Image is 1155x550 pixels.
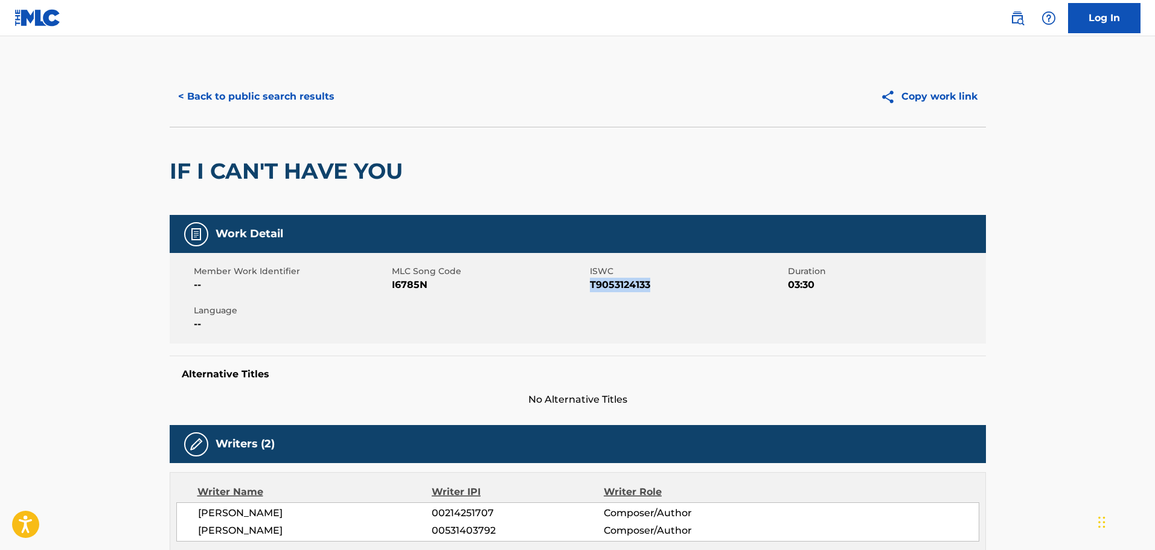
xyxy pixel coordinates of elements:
img: help [1041,11,1056,25]
div: Writer Name [197,485,432,499]
h5: Work Detail [216,227,283,241]
span: T9053124133 [590,278,785,292]
button: Copy work link [872,82,986,112]
span: Composer/Author [604,506,760,520]
span: 00214251707 [432,506,603,520]
a: Public Search [1005,6,1029,30]
img: Writers [189,437,203,452]
h2: IF I CAN'T HAVE YOU [170,158,409,185]
span: Language [194,304,389,317]
div: Help [1037,6,1061,30]
span: -- [194,317,389,331]
div: Writer IPI [432,485,604,499]
img: Work Detail [189,227,203,241]
span: -- [194,278,389,292]
a: Log In [1068,3,1141,33]
span: Composer/Author [604,523,760,538]
img: MLC Logo [14,9,61,27]
span: [PERSON_NAME] [198,506,432,520]
span: MLC Song Code [392,265,587,278]
span: Member Work Identifier [194,265,389,278]
span: 03:30 [788,278,983,292]
span: I6785N [392,278,587,292]
iframe: Chat Widget [1095,492,1155,550]
div: Writer Role [604,485,760,499]
div: Drag [1098,504,1105,540]
span: [PERSON_NAME] [198,523,432,538]
span: No Alternative Titles [170,392,986,407]
span: 00531403792 [432,523,603,538]
span: ISWC [590,265,785,278]
span: Duration [788,265,983,278]
button: < Back to public search results [170,82,343,112]
img: Copy work link [880,89,901,104]
h5: Writers (2) [216,437,275,451]
h5: Alternative Titles [182,368,974,380]
img: search [1010,11,1025,25]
